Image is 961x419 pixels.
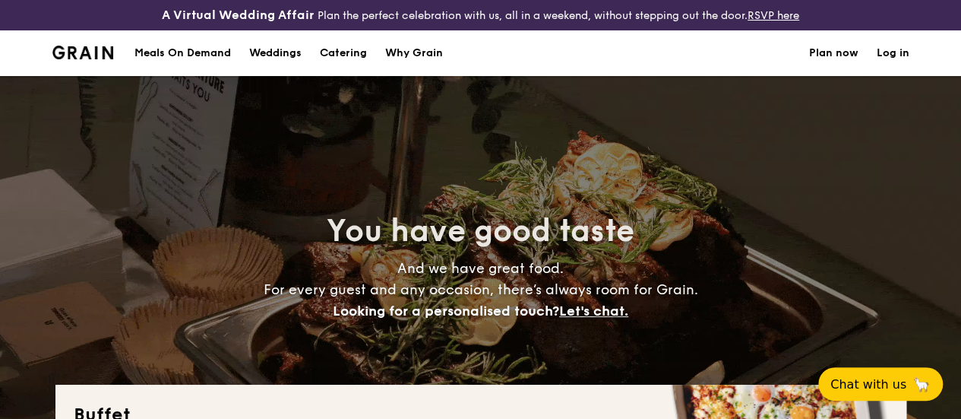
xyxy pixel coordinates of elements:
a: Catering [311,30,376,76]
div: Plan the perfect celebration with us, all in a weekend, without stepping out the door. [160,6,801,24]
h1: Catering [320,30,367,76]
div: Weddings [249,30,302,76]
a: RSVP here [748,9,799,22]
span: Looking for a personalised touch? [333,303,559,319]
h4: A Virtual Wedding Affair [162,6,315,24]
a: Log in [877,30,909,76]
div: Meals On Demand [134,30,231,76]
span: Chat with us [830,377,906,392]
img: Grain [52,46,114,59]
span: Let's chat. [559,303,628,319]
a: Weddings [240,30,311,76]
a: Why Grain [376,30,452,76]
span: You have good taste [327,213,634,249]
a: Plan now [809,30,858,76]
a: Logotype [52,46,114,59]
button: Chat with us🦙 [818,367,943,401]
a: Meals On Demand [125,30,240,76]
span: And we have great food. For every guest and any occasion, there’s always room for Grain. [264,260,698,319]
div: Why Grain [385,30,443,76]
span: 🦙 [912,376,931,393]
